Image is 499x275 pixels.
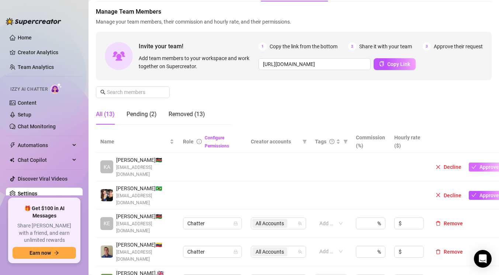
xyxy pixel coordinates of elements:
span: lock [233,221,238,226]
div: Open Intercom Messenger [474,250,492,268]
span: team [298,221,302,226]
span: [EMAIL_ADDRESS][DOMAIN_NAME] [116,249,174,263]
a: Creator Analytics [18,46,77,58]
a: Chat Monitoring [18,123,56,129]
span: All Accounts [256,248,284,256]
span: Decline [444,192,461,198]
span: KE [104,219,110,227]
span: filter [343,139,348,144]
span: close [436,164,441,170]
span: filter [301,136,308,147]
a: Content [18,100,37,106]
span: Earn now [30,250,51,256]
a: Home [18,35,32,41]
span: Manage your team members, their commission and hourly rate, and their permissions. [96,18,492,26]
span: Name [100,137,168,146]
div: All (13) [96,110,115,119]
span: copy [379,61,384,66]
img: logo-BBDzfeDw.svg [6,18,61,25]
button: Remove [433,219,466,228]
span: team [298,250,302,254]
span: [EMAIL_ADDRESS][DOMAIN_NAME] [116,192,174,206]
span: Automations [18,139,70,151]
span: Approve [479,164,499,170]
span: Remove [444,220,463,226]
span: Share it with your team [359,42,412,51]
span: Chat Copilot [18,154,70,166]
a: Team Analytics [18,64,54,70]
span: Role [183,139,194,145]
span: [EMAIL_ADDRESS][DOMAIN_NAME] [116,220,174,234]
div: Removed (13) [169,110,205,119]
span: 2 [348,42,356,51]
span: Creator accounts [251,137,299,146]
span: [PERSON_NAME] 🇻🇪 [116,241,174,249]
span: filter [302,139,307,144]
span: Approve [479,192,499,198]
th: Commission (%) [351,130,390,153]
span: check [471,164,477,170]
a: Configure Permissions [205,135,229,149]
span: delete [436,249,441,254]
span: KA [104,163,110,171]
span: 3 [423,42,431,51]
button: Copy Link [374,58,416,70]
span: Copy Link [387,61,410,67]
span: Chatter [187,246,238,257]
span: Add team members to your workspace and work together on Supercreator. [139,54,256,70]
span: arrow-right [54,250,59,255]
img: AI Chatter [51,83,62,94]
span: info-circle [197,139,202,144]
button: Decline [433,163,464,171]
span: 1 [259,42,267,51]
img: Chat Copilot [10,157,14,163]
span: All Accounts [256,219,284,227]
span: lock [233,250,238,254]
span: check [471,192,477,198]
img: Samiris Alves de Melo [101,189,113,201]
span: thunderbolt [10,142,15,148]
div: Pending (2) [127,110,157,119]
span: search [100,90,105,95]
th: Name [96,130,179,153]
span: delete [436,221,441,226]
span: All Accounts [252,219,287,228]
a: Settings [18,191,37,196]
img: Gustavo Garcia [101,246,113,258]
span: Tags [315,137,326,146]
a: Setup [18,112,31,118]
span: Chatter [187,218,238,229]
input: Search members [107,88,159,96]
span: Izzy AI Chatter [10,86,48,93]
a: Discover Viral Videos [18,176,67,182]
th: Hourly rate ($) [390,130,428,153]
span: 🎁 Get $100 in AI Messages [13,205,76,219]
span: question-circle [329,139,335,144]
span: Manage Team Members [96,7,492,16]
span: All Accounts [252,247,287,256]
span: Copy the link from the bottom [270,42,337,51]
span: [EMAIL_ADDRESS][DOMAIN_NAME] [116,164,174,178]
span: Decline [444,164,461,170]
span: Approve their request [434,42,483,51]
span: Invite your team! [139,42,259,51]
span: filter [342,136,349,147]
span: close [436,192,441,198]
button: Remove [433,247,466,256]
span: [PERSON_NAME] 🇧🇷 [116,184,174,192]
span: [PERSON_NAME] 🇰🇪 [116,156,174,164]
span: Share [PERSON_NAME] with a friend, and earn unlimited rewards [13,222,76,244]
span: Remove [444,249,463,255]
button: Earn nowarrow-right [13,247,76,259]
span: [PERSON_NAME] 🇰🇪 [116,212,174,220]
button: Decline [433,191,464,200]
